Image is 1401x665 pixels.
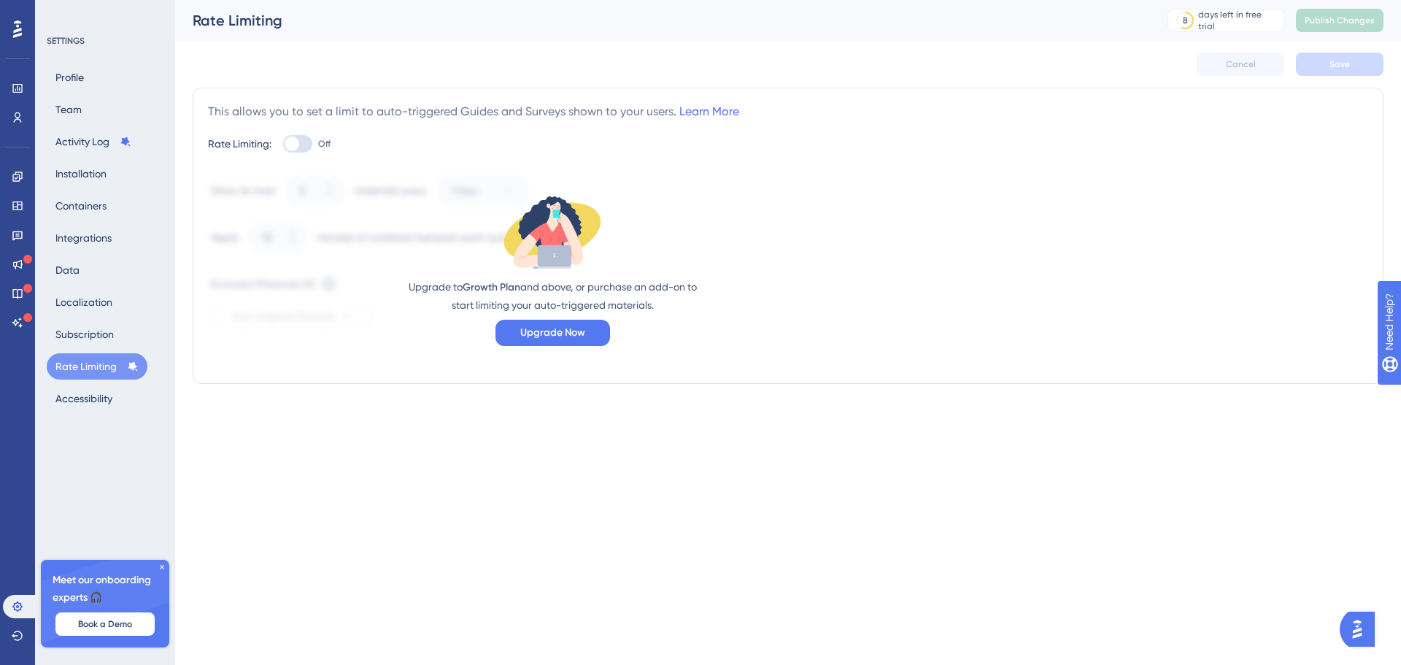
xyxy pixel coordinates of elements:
[55,612,155,636] button: Book a Demo
[463,281,520,293] span: Growth Plan
[1296,53,1383,76] button: Save
[1197,53,1284,76] button: Cancel
[34,4,91,21] span: Need Help?
[520,324,585,342] span: Upgrade Now
[78,618,132,630] span: Book a Demo
[47,321,123,347] button: Subscription
[495,320,610,346] button: Upgrade Now
[47,193,115,219] button: Containers
[47,64,93,91] button: Profile
[47,353,147,380] button: Rate Limiting
[47,289,121,315] button: Localization
[53,572,158,607] span: Meet our onboarding experts 🎧
[1305,15,1375,26] span: Publish Changes
[208,135,271,153] div: Rate Limiting:
[1183,15,1188,26] div: 8
[208,103,739,120] div: This allows you to set a limit to auto-triggered Guides and Surveys shown to your users.
[1226,58,1256,70] span: Cancel
[679,104,739,118] a: Learn More
[47,128,140,155] button: Activity Log
[47,225,120,251] button: Integrations
[318,138,331,150] span: Off
[47,385,121,412] button: Accessibility
[1340,607,1383,651] iframe: UserGuiding AI Assistant Launcher
[1198,9,1279,32] div: days left in free trial
[47,96,90,123] button: Team
[1329,58,1350,70] span: Save
[193,10,1131,31] div: Rate Limiting
[406,278,698,314] div: Upgrade to and above, or purchase an add-on to start limiting your auto-triggered materials.
[47,161,115,187] button: Installation
[1296,9,1383,32] button: Publish Changes
[47,35,165,47] div: SETTINGS
[47,257,88,283] button: Data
